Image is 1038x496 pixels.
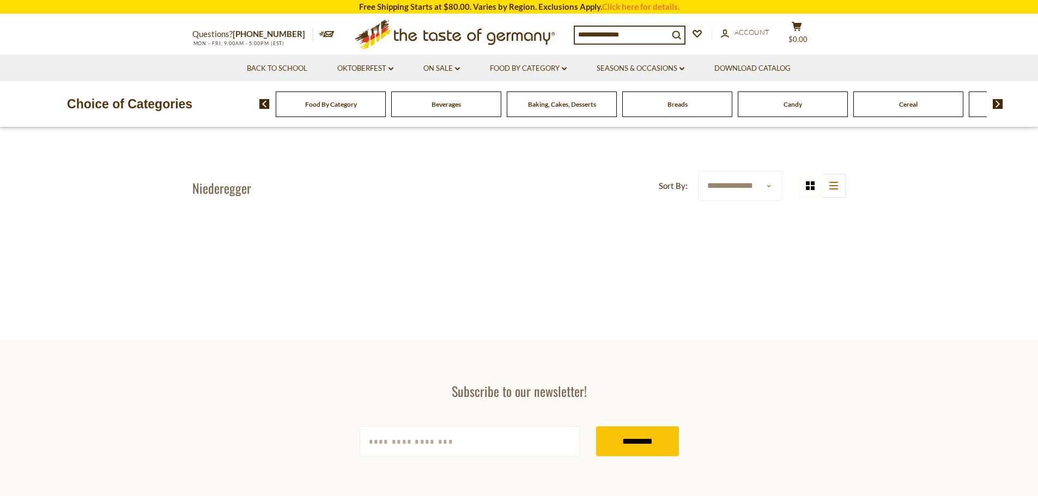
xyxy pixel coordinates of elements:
a: Food By Category [305,100,357,108]
a: Breads [667,100,688,108]
a: Candy [784,100,802,108]
a: Back to School [247,63,307,75]
h1: Niederegger [192,180,251,196]
a: Click here for details. [602,2,679,11]
a: On Sale [423,63,460,75]
a: Cereal [899,100,918,108]
a: Download Catalog [714,63,791,75]
a: Baking, Cakes, Desserts [528,100,596,108]
a: Account [721,27,769,39]
p: Questions? [192,27,313,41]
a: Beverages [432,100,461,108]
a: [PHONE_NUMBER] [233,29,305,39]
button: $0.00 [781,21,814,48]
img: next arrow [993,99,1003,109]
span: MON - FRI, 9:00AM - 5:00PM (EST) [192,40,285,46]
label: Sort By: [659,179,688,193]
img: previous arrow [259,99,270,109]
a: Oktoberfest [337,63,393,75]
h3: Subscribe to our newsletter! [360,383,679,399]
a: Food By Category [490,63,567,75]
span: Account [735,28,769,36]
a: Seasons & Occasions [597,63,684,75]
span: $0.00 [788,35,808,44]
